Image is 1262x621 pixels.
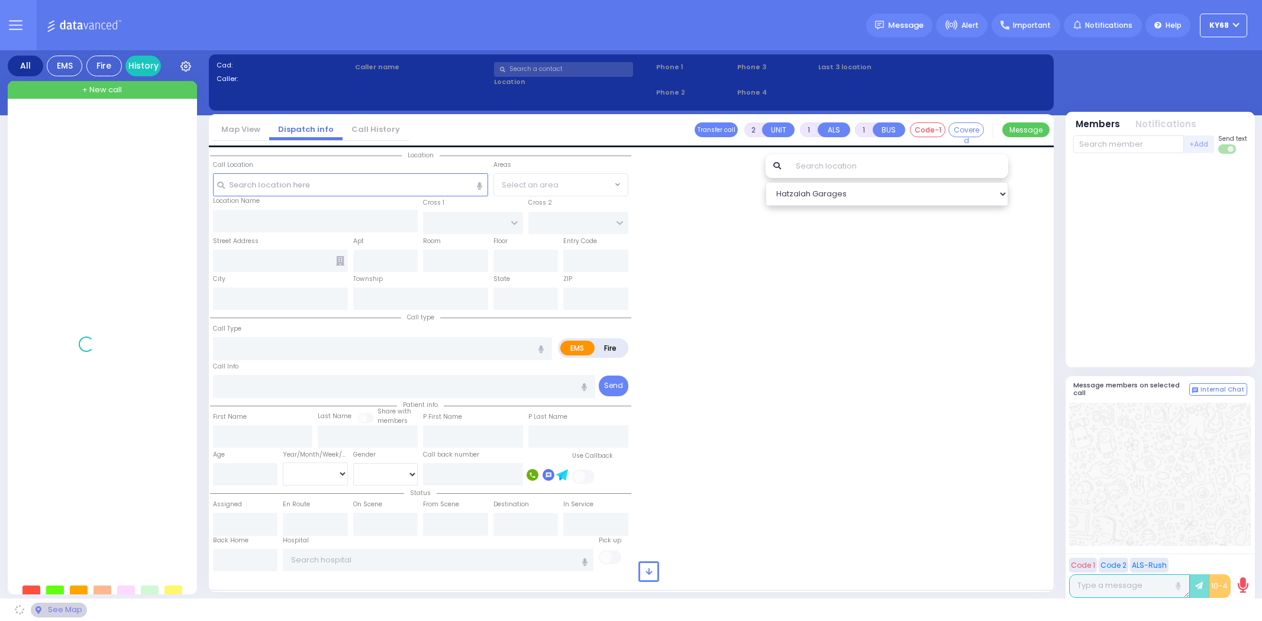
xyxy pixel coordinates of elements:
span: Phone 1 [656,62,733,72]
div: All [8,56,43,76]
span: Internal Chat [1200,386,1244,394]
button: Code 2 [1099,558,1128,573]
img: comment-alt.png [1192,387,1198,393]
span: Call type [401,313,440,322]
button: Message [1002,122,1050,137]
label: Call Info [213,362,238,371]
label: Last Name [318,412,351,421]
label: Last 3 location [818,62,932,72]
label: Floor [493,237,508,246]
label: On Scene [353,500,382,509]
label: Entry Code [563,237,597,246]
input: Search location [788,154,1008,178]
label: ZIP [563,274,572,284]
span: Phone 3 [737,62,814,72]
label: From Scene [423,500,459,509]
label: Use Callback [572,451,613,461]
input: Search hospital [283,549,593,571]
span: Help [1166,20,1182,31]
span: Alert [961,20,979,31]
button: Transfer call [695,122,738,137]
button: Members [1076,118,1120,131]
span: Send text [1218,134,1247,143]
label: Call Location [213,160,253,170]
label: Location [494,77,652,87]
label: P First Name [423,412,462,422]
label: Apt [353,237,364,246]
button: Notifications [1135,118,1196,131]
div: Year/Month/Week/Day [283,450,348,460]
label: Cross 1 [423,198,444,208]
div: Fire [86,56,122,76]
button: BUS [873,122,905,137]
label: Township [353,274,383,284]
a: Dispatch info [269,124,343,135]
label: Areas [493,160,511,170]
span: ky68 [1209,20,1229,31]
div: EMS [47,56,82,76]
img: message.svg [875,21,884,30]
button: ALS-Rush [1130,558,1169,573]
div: See map [31,603,86,617]
button: UNIT [762,122,795,137]
button: ky68 [1200,14,1247,37]
span: Phone 2 [656,88,733,98]
label: Back Home [213,536,248,545]
span: Phone 4 [737,88,814,98]
button: Covered [948,122,984,137]
span: Patient info [397,400,444,409]
h5: Message members on selected call [1073,381,1189,397]
span: Important [1013,20,1051,31]
label: Gender [353,450,376,460]
label: Street Address [213,237,259,246]
span: Status [404,489,437,497]
label: In Service [563,500,593,509]
label: Room [423,237,441,246]
label: Cross 2 [528,198,552,208]
button: Code-1 [910,122,945,137]
label: Assigned [213,500,242,509]
label: City [213,274,225,284]
label: Caller: [217,74,351,84]
label: State [493,274,510,284]
label: Pick up [599,536,621,545]
label: Turn off text [1218,143,1237,155]
button: ALS [818,122,850,137]
label: Cad: [217,60,351,70]
label: Caller name [355,62,490,72]
label: Location Name [213,196,260,206]
a: Map View [212,124,269,135]
input: Search location here [213,173,488,196]
label: First Name [213,412,247,422]
label: En Route [283,500,310,509]
img: Logo [47,18,125,33]
label: Age [213,450,225,460]
input: Search member [1073,135,1184,153]
small: Share with [377,407,411,416]
span: Location [402,151,440,160]
label: Call Type [213,324,241,334]
input: Search a contact [494,62,633,77]
span: Other building occupants [336,256,344,266]
span: + New call [82,84,122,96]
label: Fire [594,341,627,355]
button: Code 1 [1069,558,1097,573]
label: P Last Name [528,412,567,422]
span: Notifications [1085,20,1132,31]
label: EMS [560,341,595,355]
label: Destination [493,500,529,509]
span: Select an area [502,179,559,191]
a: Call History [343,124,409,135]
span: Message [888,20,924,31]
button: Send [599,376,628,396]
a: History [125,56,161,76]
label: Call back number [423,450,479,460]
label: Hospital [283,536,309,545]
span: members [377,416,408,425]
button: Internal Chat [1189,383,1247,396]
